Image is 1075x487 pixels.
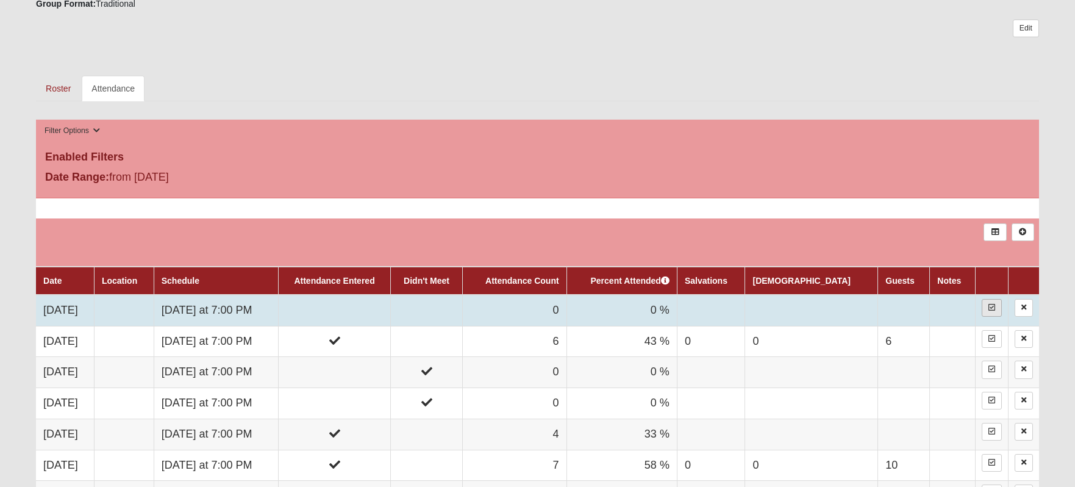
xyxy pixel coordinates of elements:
[937,276,961,286] a: Notes
[154,450,278,481] td: [DATE] at 7:00 PM
[745,450,878,481] td: 0
[566,357,677,388] td: 0 %
[462,326,566,357] td: 6
[1015,330,1033,348] a: Delete
[878,326,930,357] td: 6
[154,326,278,357] td: [DATE] at 7:00 PM
[462,388,566,419] td: 0
[677,450,745,481] td: 0
[462,419,566,450] td: 4
[462,450,566,481] td: 7
[36,357,94,388] td: [DATE]
[566,388,677,419] td: 0 %
[982,361,1002,378] a: Enter Attendance
[878,267,930,295] th: Guests
[102,276,137,286] a: Location
[36,419,94,450] td: [DATE]
[36,388,94,419] td: [DATE]
[43,276,62,286] a: Date
[36,76,80,101] a: Roster
[154,295,278,326] td: [DATE] at 7:00 PM
[36,326,94,357] td: [DATE]
[1015,299,1033,317] a: Delete
[878,450,930,481] td: 10
[566,295,677,326] td: 0 %
[677,267,745,295] th: Salvations
[462,357,566,388] td: 0
[485,276,559,286] a: Attendance Count
[36,450,94,481] td: [DATE]
[984,223,1006,241] a: Export to Excel
[45,169,109,186] label: Date Range:
[566,450,677,481] td: 58 %
[82,76,145,101] a: Attendance
[41,124,104,137] button: Filter Options
[591,276,670,286] a: Percent Attended
[1015,454,1033,472] a: Delete
[36,295,94,326] td: [DATE]
[982,299,1002,317] a: Enter Attendance
[45,151,1030,164] h4: Enabled Filters
[982,392,1002,409] a: Enter Attendance
[1013,20,1039,37] a: Edit
[154,419,278,450] td: [DATE] at 7:00 PM
[1015,392,1033,409] a: Delete
[294,276,374,286] a: Attendance Entered
[404,276,449,286] a: Didn't Meet
[1015,423,1033,441] a: Delete
[1015,361,1033,378] a: Delete
[154,357,278,388] td: [DATE] at 7:00 PM
[566,419,677,450] td: 33 %
[462,295,566,326] td: 0
[982,423,1002,441] a: Enter Attendance
[982,454,1002,472] a: Enter Attendance
[745,267,878,295] th: [DEMOGRAPHIC_DATA]
[745,326,878,357] td: 0
[162,276,199,286] a: Schedule
[677,326,745,357] td: 0
[36,169,370,189] div: from [DATE]
[566,326,677,357] td: 43 %
[982,330,1002,348] a: Enter Attendance
[154,388,278,419] td: [DATE] at 7:00 PM
[1012,223,1034,241] a: Alt+N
